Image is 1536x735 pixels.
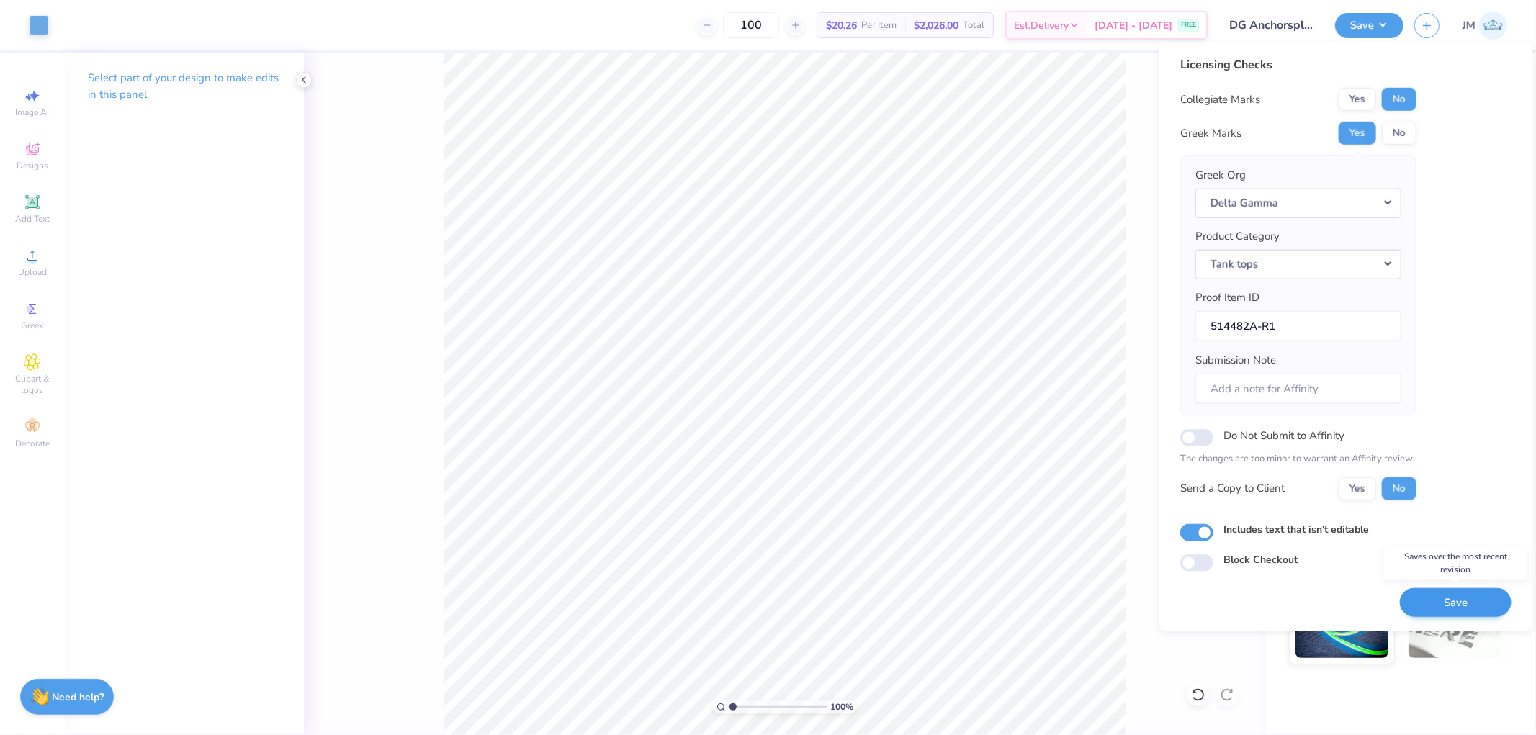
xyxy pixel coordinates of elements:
[1400,587,1512,617] button: Save
[1195,167,1246,184] label: Greek Org
[1463,17,1476,34] span: JM
[1223,552,1298,567] label: Block Checkout
[1195,289,1259,306] label: Proof Item ID
[1223,521,1369,536] label: Includes text that isn't editable
[1382,477,1416,500] button: No
[1195,373,1401,404] input: Add a note for Affinity
[723,12,779,38] input: – –
[1180,91,1260,108] div: Collegiate Marks
[17,160,48,171] span: Designs
[914,18,958,33] span: $2,026.00
[1339,477,1376,500] button: Yes
[1382,122,1416,145] button: No
[1382,88,1416,111] button: No
[1181,20,1196,30] span: FREE
[1195,249,1401,279] button: Tank tops
[1014,18,1069,33] span: Est. Delivery
[22,320,44,331] span: Greek
[15,438,50,449] span: Decorate
[88,70,281,103] p: Select part of your design to make edits in this panel
[1180,452,1416,466] p: The changes are too minor to warrant an Affinity review.
[1339,88,1376,111] button: Yes
[1180,125,1241,142] div: Greek Marks
[1195,188,1401,217] button: Delta Gamma
[1180,56,1416,73] div: Licensing Checks
[1339,122,1376,145] button: Yes
[1384,546,1528,580] div: Saves over the most recent revision
[1335,13,1403,38] button: Save
[1479,12,1507,40] img: Joshua Macky Gaerlan
[53,690,104,704] strong: Need help?
[1195,228,1280,245] label: Product Category
[1180,480,1285,497] div: Send a Copy to Client
[1195,352,1276,369] label: Submission Note
[15,213,50,225] span: Add Text
[16,107,50,118] span: Image AI
[7,373,58,396] span: Clipart & logos
[1463,12,1507,40] a: JM
[1218,11,1324,40] input: Untitled Design
[1223,426,1344,445] label: Do Not Submit to Affinity
[830,700,853,713] span: 100 %
[861,18,897,33] span: Per Item
[18,266,47,278] span: Upload
[963,18,984,33] span: Total
[826,18,857,33] span: $20.26
[1095,18,1172,33] span: [DATE] - [DATE]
